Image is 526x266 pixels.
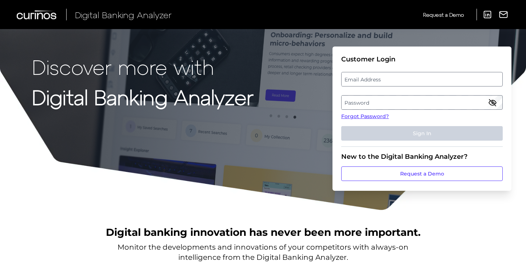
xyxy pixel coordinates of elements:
div: New to the Digital Banking Analyzer? [341,153,503,161]
h2: Digital banking innovation has never been more important. [106,225,421,239]
span: Digital Banking Analyzer [75,9,172,20]
button: Sign In [341,126,503,141]
p: Monitor the developments and innovations of your competitors with always-on intelligence from the... [117,242,409,262]
div: Customer Login [341,55,503,63]
a: Request a Demo [341,166,503,181]
p: Discover more with [32,55,254,78]
img: Curinos [17,10,57,19]
span: Request a Demo [423,12,464,18]
label: Password [342,96,502,109]
label: Email Address [342,73,502,86]
a: Forgot Password? [341,113,503,120]
strong: Digital Banking Analyzer [32,85,254,109]
a: Request a Demo [423,9,464,21]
